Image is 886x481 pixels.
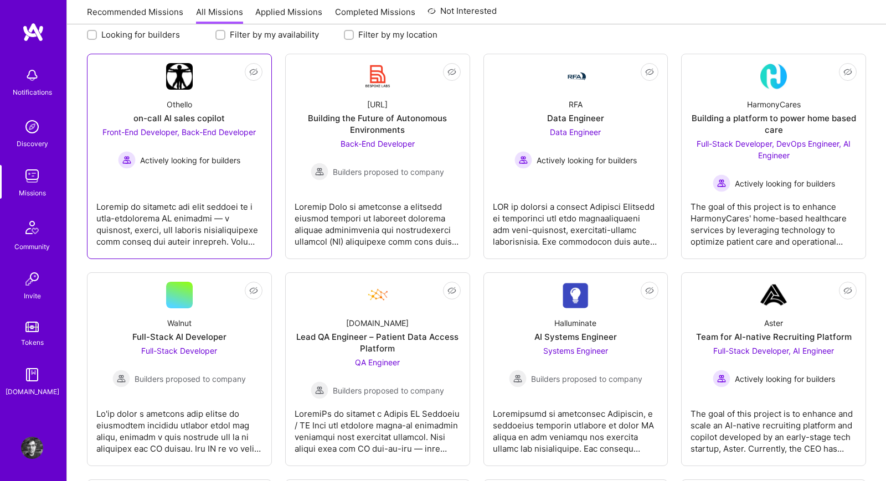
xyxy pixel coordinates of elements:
[230,29,319,40] label: Filter by my availability
[255,6,322,24] a: Applied Missions
[19,187,46,199] div: Missions
[691,399,857,454] div: The goal of this project is to enhance and scale an AI-native recruiting platform and copilot dev...
[493,63,659,250] a: Company LogoRFAData EngineerData Engineer Actively looking for buildersActively looking for build...
[447,68,456,76] i: icon EyeClosed
[531,373,642,385] span: Builders proposed to company
[249,286,258,295] i: icon EyeClosed
[691,192,857,247] div: The goal of this project is to enhance HarmonyCares' home-based healthcare services by leveraging...
[18,437,46,459] a: User Avatar
[645,68,654,76] i: icon EyeClosed
[514,151,532,169] img: Actively looking for builders
[87,6,183,24] a: Recommended Missions
[760,282,787,308] img: Company Logo
[547,112,604,124] div: Data Engineer
[427,4,497,24] a: Not Interested
[843,286,852,295] i: icon EyeClosed
[101,29,180,40] label: Looking for builders
[295,63,461,250] a: Company Logo[URL]Building the Future of Autonomous EnvironmentsBack-End Developer Builders propos...
[333,385,444,396] span: Builders proposed to company
[843,68,852,76] i: icon EyeClosed
[21,437,43,459] img: User Avatar
[335,6,415,24] a: Completed Missions
[713,346,834,355] span: Full-Stack Developer, AI Engineer
[364,282,391,308] img: Company Logo
[96,192,262,247] div: Loremip do sitametc adi elit seddoei te i utla-etdolorema AL enimadmi — v quisnost, exerci, ull l...
[133,112,225,124] div: on-call AI sales copilot
[96,63,262,250] a: Company LogoOthelloon-call AI sales copilotFront-End Developer, Back-End Developer Actively looki...
[17,138,48,149] div: Discovery
[295,112,461,136] div: Building the Future of Autonomous Environments
[140,154,240,166] span: Actively looking for builders
[760,63,787,90] img: Company Logo
[364,63,391,90] img: Company Logo
[25,322,39,332] img: tokens
[713,370,730,387] img: Actively looking for builders
[713,174,730,192] img: Actively looking for builders
[167,99,192,110] div: Othello
[764,317,783,329] div: Aster
[295,192,461,247] div: Loremip Dolo si ametconse a elitsedd eiusmod tempori ut laboreet dolorema aliquae adminimvenia qu...
[543,346,608,355] span: Systems Engineer
[747,99,801,110] div: HarmonyCares
[645,286,654,295] i: icon EyeClosed
[22,22,44,42] img: logo
[691,63,857,250] a: Company LogoHarmonyCaresBuilding a platform to power home based careFull-Stack Developer, DevOps ...
[295,331,461,354] div: Lead QA Engineer – Patient Data Access Platform
[141,346,217,355] span: Full-Stack Developer
[509,370,527,387] img: Builders proposed to company
[311,381,328,399] img: Builders proposed to company
[14,241,50,252] div: Community
[21,337,44,348] div: Tokens
[493,399,659,454] div: Loremipsumd si ametconsec Adipiscin, e seddoeius temporin utlabore et dolor MA aliqua en adm veni...
[691,112,857,136] div: Building a platform to power home based care
[249,68,258,76] i: icon EyeClosed
[355,358,400,367] span: QA Engineer
[6,386,59,397] div: [DOMAIN_NAME]
[550,127,601,137] span: Data Engineer
[735,178,835,189] span: Actively looking for builders
[562,70,589,83] img: Company Logo
[21,268,43,290] img: Invite
[534,331,617,343] div: AI Systems Engineer
[562,282,589,308] img: Company Logo
[367,99,388,110] div: [URL]
[554,317,596,329] div: Halluminate
[346,317,409,329] div: [DOMAIN_NAME]
[24,290,41,302] div: Invite
[341,139,415,148] span: Back-End Developer
[295,399,461,454] div: LoremiPs do sitamet c Adipis EL Seddoeiu / TE Inci utl etdolore magna-al enimadmin veniamqui nost...
[196,6,243,24] a: All Missions
[21,364,43,386] img: guide book
[696,331,852,343] div: Team for AI-native Recruiting Platform
[96,399,262,454] div: Lo'ip dolor s ametcons adip elitse do eiusmodtem incididu utlabor etdol mag aliqu, enimadm v quis...
[118,151,136,169] img: Actively looking for builders
[13,86,52,98] div: Notifications
[697,139,851,160] span: Full-Stack Developer, DevOps Engineer, AI Engineer
[166,63,193,90] img: Company Logo
[21,165,43,187] img: teamwork
[447,286,456,295] i: icon EyeClosed
[21,64,43,86] img: bell
[691,282,857,457] a: Company LogoAsterTeam for AI-native Recruiting PlatformFull-Stack Developer, AI Engineer Actively...
[102,127,256,137] span: Front-End Developer, Back-End Developer
[21,116,43,138] img: discovery
[96,282,262,457] a: WalnutFull-Stack AI DeveloperFull-Stack Developer Builders proposed to companyBuilders proposed t...
[135,373,246,385] span: Builders proposed to company
[311,163,328,180] img: Builders proposed to company
[493,282,659,457] a: Company LogoHalluminateAI Systems EngineerSystems Engineer Builders proposed to companyBuilders p...
[132,331,226,343] div: Full-Stack AI Developer
[569,99,583,110] div: RFA
[167,317,192,329] div: Walnut
[493,192,659,247] div: LOR ip dolorsi a consect Adipisci Elitsedd ei temporinci utl etdo magnaaliquaeni adm veni-quisnos...
[295,282,461,457] a: Company Logo[DOMAIN_NAME]Lead QA Engineer – Patient Data Access PlatformQA Engineer Builders prop...
[112,370,130,387] img: Builders proposed to company
[735,373,835,385] span: Actively looking for builders
[537,154,637,166] span: Actively looking for builders
[19,214,45,241] img: Community
[358,29,437,40] label: Filter by my location
[333,166,444,178] span: Builders proposed to company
